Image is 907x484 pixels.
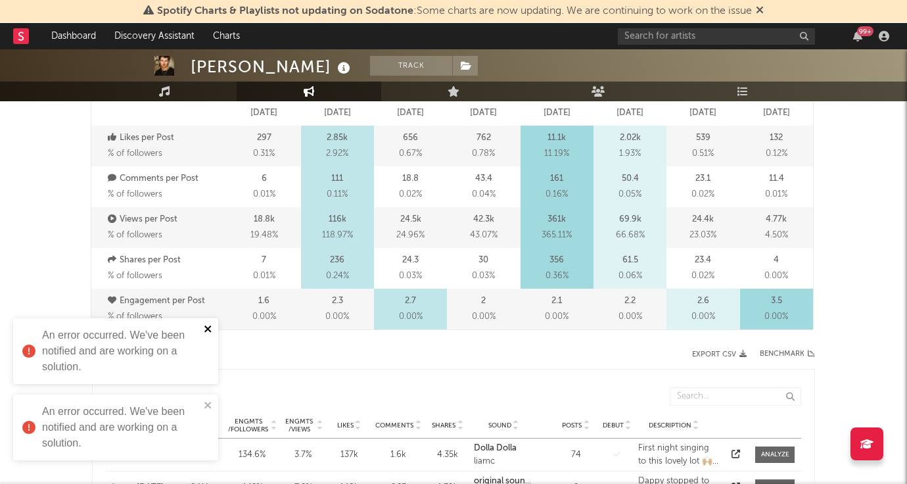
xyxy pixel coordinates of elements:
[324,105,351,121] p: [DATE]
[766,146,787,162] span: 0.12 %
[253,268,275,284] span: 0.01 %
[253,146,275,162] span: 0.31 %
[472,309,496,325] span: 0.00 %
[108,130,224,146] p: Likes per Post
[620,130,641,146] p: 2.02k
[254,212,275,228] p: 18.8k
[330,253,344,268] p: 236
[769,171,784,187] p: 11.4
[619,212,641,228] p: 69.9k
[546,268,569,284] span: 0.36 %
[403,130,418,146] p: 656
[649,422,691,429] span: Description
[370,56,452,76] button: Track
[329,212,346,228] p: 116k
[252,309,276,325] span: 0.00 %
[488,422,511,429] span: Sound
[697,293,709,309] p: 2.6
[42,327,200,375] div: An error occurred. We've been notified and are working on a solution.
[619,146,641,162] span: 1.93 %
[157,6,752,16] span: : Some charts are now updating. We are continuing to work on the issue
[204,400,213,412] button: close
[405,293,416,309] p: 2.7
[544,105,570,121] p: [DATE]
[108,171,224,187] p: Comments per Post
[157,6,413,16] span: Spotify Charts & Playlists not updating on Sodatone
[204,324,213,336] button: close
[475,171,492,187] p: 43.4
[108,253,224,268] p: Shares per Post
[257,130,271,146] p: 297
[616,105,643,121] p: [DATE]
[692,212,714,228] p: 24.4k
[622,253,638,268] p: 61.5
[760,347,815,362] a: Benchmark
[618,187,641,203] span: 0.05 %
[108,149,162,158] span: % of followers
[618,28,815,45] input: Search for artists
[622,171,639,187] p: 50.4
[691,268,714,284] span: 0.02 %
[638,442,719,468] div: First night singing to this lovely lot 🙌🏼👌🏼 #CapCut #glastonburyfestival #liamc #ukelele #fyp
[191,56,354,78] div: [PERSON_NAME]
[108,212,224,228] p: Views per Post
[692,146,714,162] span: 0.51 %
[472,268,495,284] span: 0.03 %
[477,130,491,146] p: 762
[764,268,788,284] span: 0.00 %
[399,309,423,325] span: 0.00 %
[545,309,569,325] span: 0.00 %
[473,212,494,228] p: 42.3k
[472,146,495,162] span: 0.78 %
[253,187,275,203] span: 0.01 %
[542,228,572,243] span: 365.11 %
[250,228,278,243] span: 19.48 %
[375,422,413,429] span: Comments
[402,171,419,187] p: 18.8
[670,387,801,406] input: Search...
[547,130,566,146] p: 11.1k
[428,448,467,462] div: 4.35k
[262,171,267,187] p: 6
[470,228,498,243] span: 43.07 %
[691,309,715,325] span: 0.00 %
[331,171,343,187] p: 111
[544,146,569,162] span: 11.19 %
[624,293,636,309] p: 2.2
[108,272,162,280] span: % of followers
[695,253,711,268] p: 23.4
[474,455,533,468] div: liamc
[204,23,249,49] a: Charts
[481,293,486,309] p: 2
[399,268,422,284] span: 0.03 %
[689,228,716,243] span: 23.03 %
[262,253,266,268] p: 7
[42,23,105,49] a: Dashboard
[547,212,566,228] p: 361k
[853,31,862,41] button: 99+
[400,212,421,228] p: 24.5k
[105,23,204,49] a: Discovery Assistant
[616,228,645,243] span: 66.68 %
[857,26,873,36] div: 99 +
[692,351,747,358] button: Export CSV
[556,448,595,462] div: 74
[396,228,425,243] span: 24.96 %
[327,130,348,146] p: 2.85k
[550,171,563,187] p: 161
[332,293,343,309] p: 2.3
[283,448,323,462] div: 3.7 %
[283,418,315,433] div: Engmts / Views
[375,448,421,462] div: 1.6k
[227,418,269,433] div: Engmts / Followers
[472,187,496,203] span: 0.04 %
[42,404,200,451] div: An error occurred. We've been notified and are working on a solution.
[691,187,714,203] span: 0.02 %
[474,442,533,468] a: Dolla Dollaliamc
[337,422,354,429] span: Likes
[766,212,787,228] p: 4.77k
[329,448,369,462] div: 137k
[402,253,419,268] p: 24.3
[470,105,497,121] p: [DATE]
